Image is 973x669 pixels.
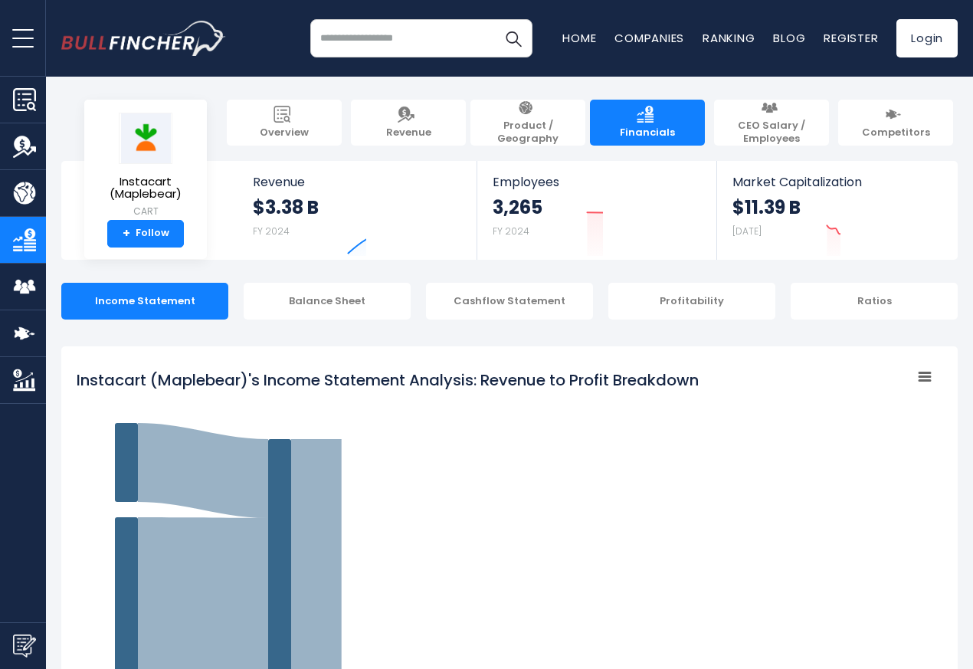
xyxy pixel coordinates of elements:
span: Instacart (Maplebear) [97,175,195,201]
span: CEO Salary / Employees [722,120,821,146]
a: Product / Geography [470,100,585,146]
button: Search [494,19,532,57]
span: Revenue [386,126,431,139]
a: Financials [590,100,705,146]
a: Market Capitalization $11.39 B [DATE] [717,161,956,260]
a: Companies [614,30,684,46]
span: Market Capitalization [732,175,941,189]
strong: + [123,227,130,241]
div: Income Statement [61,283,228,320]
a: Blog [773,30,805,46]
small: FY 2024 [493,225,529,238]
a: Ranking [703,30,755,46]
a: Register [824,30,878,46]
div: Profitability [608,283,775,320]
tspan: Instacart (Maplebear)'s Income Statement Analysis: Revenue to Profit Breakdown [77,369,699,391]
a: Instacart (Maplebear) CART [96,112,195,220]
small: [DATE] [732,225,762,238]
span: Competitors [862,126,930,139]
a: Login [896,19,958,57]
a: CEO Salary / Employees [714,100,829,146]
span: Revenue [253,175,462,189]
span: Financials [620,126,675,139]
small: CART [97,205,195,218]
a: +Follow [107,220,184,248]
a: Competitors [838,100,953,146]
a: Go to homepage [61,21,226,56]
a: Employees 3,265 FY 2024 [477,161,716,260]
strong: $11.39 B [732,195,801,219]
a: Revenue [351,100,466,146]
strong: 3,265 [493,195,542,219]
div: Cashflow Statement [426,283,593,320]
small: FY 2024 [253,225,290,238]
a: Home [562,30,596,46]
a: Revenue $3.38 B FY 2024 [238,161,477,260]
span: Employees [493,175,700,189]
div: Balance Sheet [244,283,411,320]
a: Overview [227,100,342,146]
strong: $3.38 B [253,195,319,219]
span: Overview [260,126,309,139]
span: Product / Geography [478,120,578,146]
img: bullfincher logo [61,21,226,56]
div: Ratios [791,283,958,320]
